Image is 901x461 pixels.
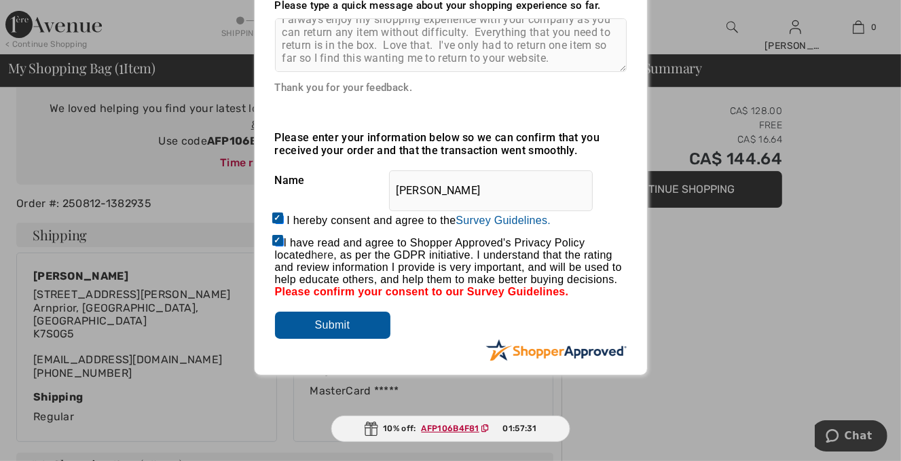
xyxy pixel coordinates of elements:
span: 01:57:31 [502,422,536,435]
ins: AFP106B4F81 [422,424,479,433]
a: here [311,249,333,261]
img: Gift.svg [364,422,378,436]
div: Please enter your information below so we can confirm that you received your order and that the t... [275,131,627,157]
span: I have read and agree to Shopper Approved's Privacy Policy located , as per the GDPR initiative. ... [275,237,622,285]
label: I hereby consent and agree to the [287,215,551,227]
div: 10% off: [331,416,570,442]
span: Chat [30,10,58,22]
div: Please confirm your consent to our Survey Guidelines. [275,286,627,298]
div: Thank you for your feedback. [275,81,627,94]
a: Survey Guidelines. [456,215,551,226]
div: Name [275,164,627,198]
input: Submit [275,312,390,339]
